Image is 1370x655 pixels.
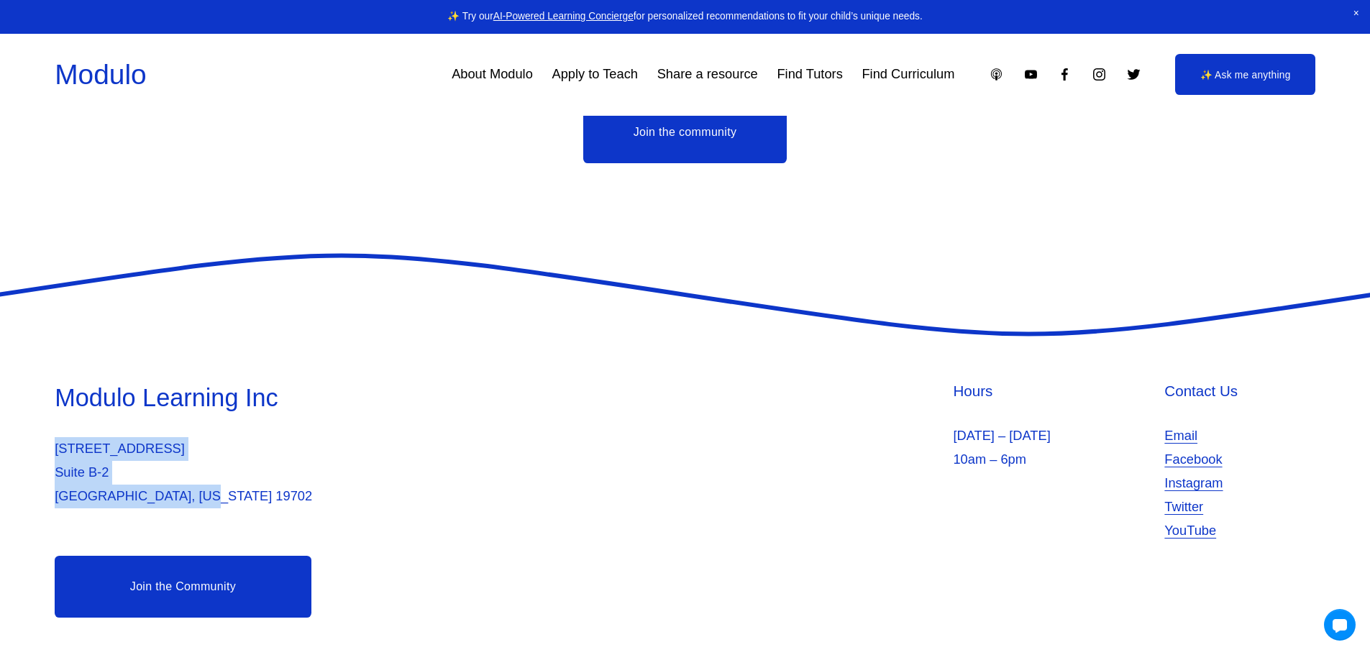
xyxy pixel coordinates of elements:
a: Email [1164,424,1197,448]
h4: Hours [953,381,1156,402]
a: Apply to Teach [552,61,638,88]
a: AI-Powered Learning Concierge [493,11,634,22]
a: YouTube [1023,67,1038,82]
a: Join the community [583,101,787,162]
p: [STREET_ADDRESS] Suite B-2 [GEOGRAPHIC_DATA], [US_STATE] 19702 [55,437,681,508]
a: Apple Podcasts [989,67,1004,82]
h4: Contact Us [1164,381,1315,402]
h3: Modulo Learning Inc [55,381,681,414]
a: Facebook [1164,448,1222,472]
a: Find Curriculum [862,61,954,88]
a: Instagram [1092,67,1107,82]
a: ✨ Ask me anything [1175,54,1315,95]
a: Instagram [1164,472,1223,495]
a: Share a resource [657,61,758,88]
a: Twitter [1126,67,1141,82]
p: [DATE] – [DATE] 10am – 6pm [953,424,1156,472]
a: About Modulo [452,61,533,88]
a: Find Tutors [777,61,842,88]
a: Facebook [1057,67,1072,82]
a: Twitter [1164,495,1203,519]
a: Join the Community [55,556,311,618]
a: Modulo [55,59,146,90]
a: YouTube [1164,519,1216,543]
